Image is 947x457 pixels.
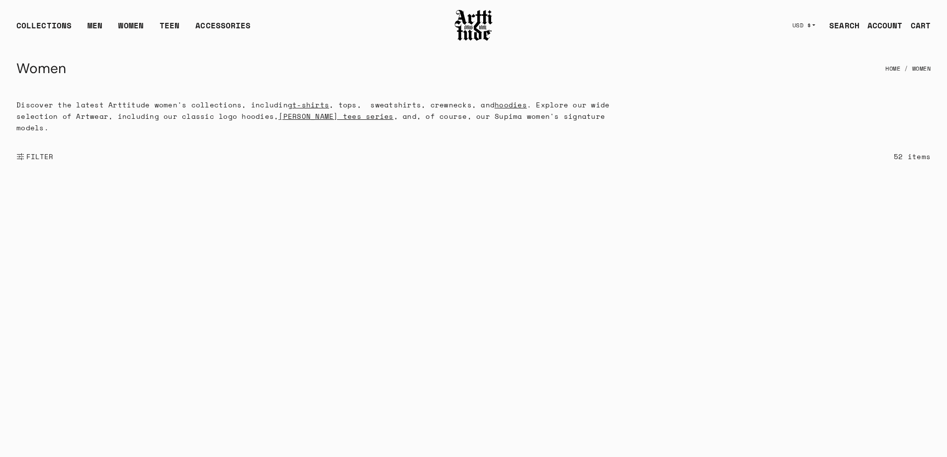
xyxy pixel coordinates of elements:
a: hoodies [495,99,527,110]
img: Arttitude [454,8,494,42]
ul: Main navigation [8,19,258,39]
li: Women [900,58,931,80]
div: 52 items [894,151,931,162]
a: SEARCH [821,15,860,35]
a: Home [885,58,900,80]
a: [PERSON_NAME] tees series [278,111,393,121]
a: MEN [87,19,102,39]
a: WOMEN [118,19,144,39]
div: CART [911,19,931,31]
a: ACCOUNT [860,15,903,35]
h1: Women [16,57,66,81]
div: ACCESSORIES [195,19,251,39]
a: TEEN [160,19,179,39]
button: Show filters [16,146,54,168]
button: USD $ [786,14,822,36]
p: Discover the latest Arttitude women's collections, including , tops, sweatshirts, crewnecks, and ... [16,99,621,133]
a: Open cart [903,15,931,35]
div: COLLECTIONS [16,19,72,39]
a: t-shirts [292,99,329,110]
span: USD $ [792,21,811,29]
span: FILTER [24,152,54,162]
